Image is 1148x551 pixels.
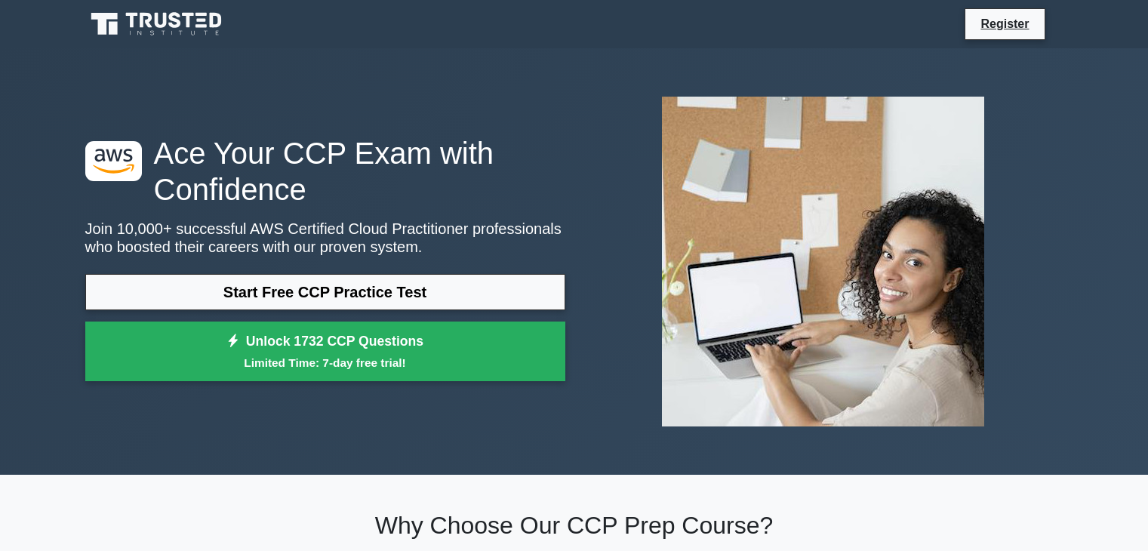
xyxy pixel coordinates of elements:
[104,354,546,371] small: Limited Time: 7-day free trial!
[85,274,565,310] a: Start Free CCP Practice Test
[971,14,1038,33] a: Register
[85,220,565,256] p: Join 10,000+ successful AWS Certified Cloud Practitioner professionals who boosted their careers ...
[85,511,1063,540] h2: Why Choose Our CCP Prep Course?
[85,322,565,382] a: Unlock 1732 CCP QuestionsLimited Time: 7-day free trial!
[85,135,565,208] h1: Ace Your CCP Exam with Confidence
